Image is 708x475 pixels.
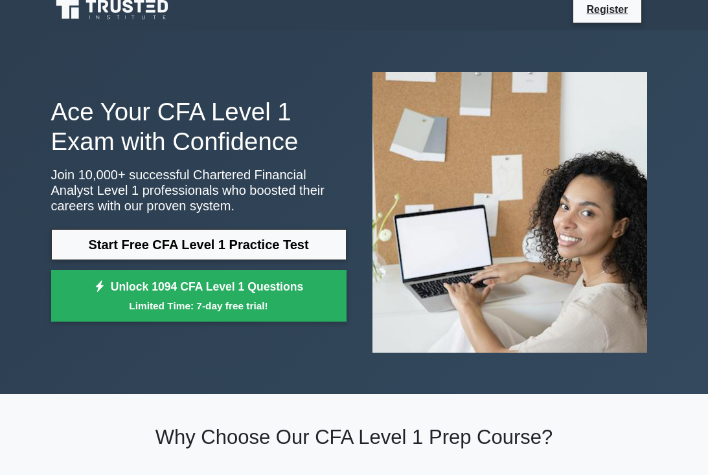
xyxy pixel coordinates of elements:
[51,270,347,322] a: Unlock 1094 CFA Level 1 QuestionsLimited Time: 7-day free trial!
[51,97,347,157] h1: Ace Your CFA Level 1 Exam with Confidence
[51,167,347,214] p: Join 10,000+ successful Chartered Financial Analyst Level 1 professionals who boosted their caree...
[51,425,657,449] h2: Why Choose Our CFA Level 1 Prep Course?
[51,229,347,260] a: Start Free CFA Level 1 Practice Test
[67,298,330,313] small: Limited Time: 7-day free trial!
[578,1,635,17] a: Register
